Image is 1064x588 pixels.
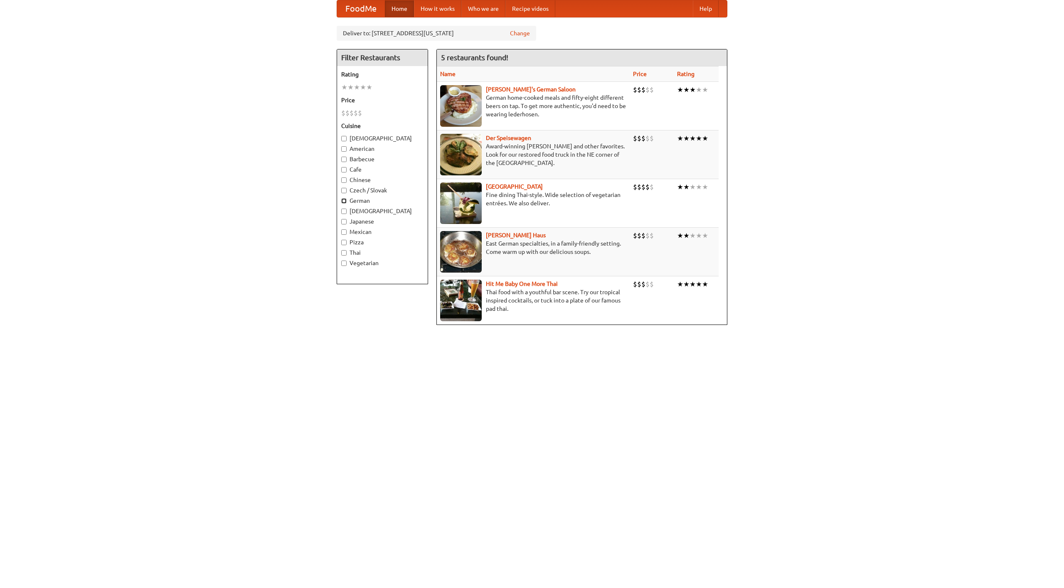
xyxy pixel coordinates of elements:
li: ★ [683,280,690,289]
label: Barbecue [341,155,424,163]
a: [PERSON_NAME] Haus [486,232,546,239]
a: Home [385,0,414,17]
p: Fine dining Thai-style. Wide selection of vegetarian entrées. We also deliver. [440,191,626,207]
li: $ [637,231,641,240]
label: Japanese [341,217,424,226]
li: ★ [690,182,696,192]
li: $ [650,182,654,192]
ng-pluralize: 5 restaurants found! [441,54,508,62]
li: ★ [683,182,690,192]
li: ★ [677,280,683,289]
li: $ [650,134,654,143]
li: $ [637,134,641,143]
label: American [341,145,424,153]
li: ★ [347,83,354,92]
h5: Rating [341,70,424,79]
label: Chinese [341,176,424,184]
li: $ [641,182,645,192]
label: Vegetarian [341,259,424,267]
input: Cafe [341,167,347,172]
li: $ [633,231,637,240]
a: Name [440,71,456,77]
li: ★ [690,280,696,289]
li: ★ [696,182,702,192]
li: ★ [366,83,372,92]
li: $ [645,134,650,143]
input: Pizza [341,240,347,245]
li: $ [641,134,645,143]
input: Thai [341,250,347,256]
a: Hit Me Baby One More Thai [486,280,558,287]
li: $ [637,85,641,94]
li: ★ [702,182,708,192]
li: ★ [690,85,696,94]
img: kohlhaus.jpg [440,231,482,273]
label: [DEMOGRAPHIC_DATA] [341,207,424,215]
li: ★ [683,85,690,94]
a: [PERSON_NAME]'s German Saloon [486,86,576,93]
a: Recipe videos [505,0,555,17]
li: $ [645,182,650,192]
a: Der Speisewagen [486,135,531,141]
li: ★ [702,280,708,289]
h4: Filter Restaurants [337,49,428,66]
li: $ [645,231,650,240]
li: $ [345,108,350,118]
li: ★ [696,231,702,240]
a: Change [510,29,530,37]
h5: Cuisine [341,122,424,130]
li: ★ [683,134,690,143]
a: FoodMe [337,0,385,17]
li: $ [641,85,645,94]
li: ★ [360,83,366,92]
a: Rating [677,71,695,77]
label: Pizza [341,238,424,246]
img: speisewagen.jpg [440,134,482,175]
li: $ [354,108,358,118]
li: $ [341,108,345,118]
input: [DEMOGRAPHIC_DATA] [341,136,347,141]
label: [DEMOGRAPHIC_DATA] [341,134,424,143]
input: German [341,198,347,204]
label: Thai [341,248,424,257]
p: German home-cooked meals and fifty-eight different beers on tap. To get more authentic, you'd nee... [440,93,626,118]
label: German [341,197,424,205]
li: ★ [690,134,696,143]
input: Japanese [341,219,347,224]
input: Mexican [341,229,347,235]
a: [GEOGRAPHIC_DATA] [486,183,543,190]
a: How it works [414,0,461,17]
input: [DEMOGRAPHIC_DATA] [341,209,347,214]
li: $ [645,85,650,94]
p: Thai food with a youthful bar scene. Try our tropical inspired cocktails, or tuck into a plate of... [440,288,626,313]
li: $ [358,108,362,118]
li: $ [633,134,637,143]
label: Mexican [341,228,424,236]
a: Help [693,0,719,17]
li: ★ [677,85,683,94]
li: $ [645,280,650,289]
li: ★ [690,231,696,240]
li: $ [633,280,637,289]
img: esthers.jpg [440,85,482,127]
li: ★ [341,83,347,92]
li: ★ [677,182,683,192]
li: $ [650,85,654,94]
img: babythai.jpg [440,280,482,321]
li: ★ [696,85,702,94]
input: Chinese [341,177,347,183]
li: ★ [677,134,683,143]
input: American [341,146,347,152]
label: Cafe [341,165,424,174]
li: $ [650,280,654,289]
li: ★ [702,85,708,94]
h5: Price [341,96,424,104]
li: ★ [696,280,702,289]
li: ★ [683,231,690,240]
li: $ [650,231,654,240]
